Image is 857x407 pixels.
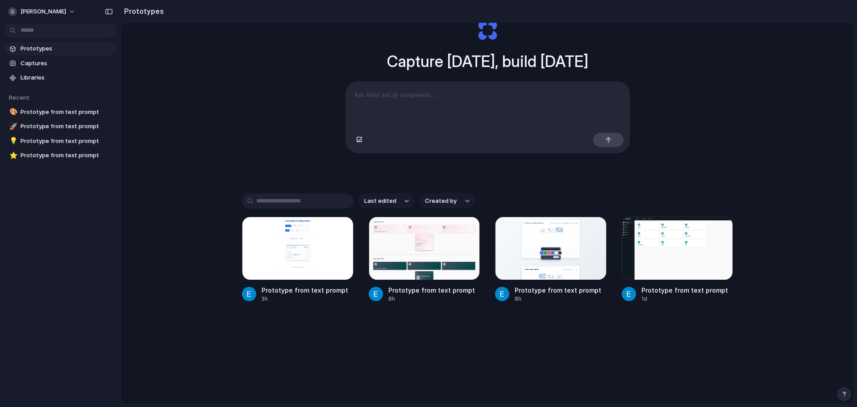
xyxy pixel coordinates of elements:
span: Last edited [364,197,396,206]
a: Libraries [4,71,116,84]
div: Prototype from text prompt [641,285,728,295]
button: go back [6,4,23,21]
button: 💡 [8,137,17,146]
span: Prototype from text prompt [21,151,112,160]
a: Prototype from text promptPrototype from text prompt3h [242,217,354,303]
div: 1d [641,295,728,303]
a: Prototype from text promptPrototype from text prompt8h [495,217,607,303]
span: Prototype from text prompt [21,122,112,131]
div: 💡 [9,136,16,146]
button: Last edited [359,193,414,209]
textarea: Message… [8,274,171,289]
div: Prototype from text prompt [388,285,475,295]
button: Created by [420,193,475,209]
button: Home [140,4,157,21]
div: ⭐ [9,151,16,161]
a: Prototype from text promptPrototype from text prompt8h [369,217,480,303]
a: Prototype from text promptPrototype from text prompt1d [622,217,733,303]
img: Profile image for Simon [25,5,40,19]
span: [PERSON_NAME] [21,7,66,16]
button: Send a message… [153,289,167,303]
div: 8h [515,295,601,303]
a: 🎨Prototype from text prompt [4,105,116,119]
span: Prototype from text prompt [21,137,112,146]
div: 🚀 [9,122,16,132]
img: Profile image for Christian [38,5,52,19]
button: Upload attachment [42,293,50,300]
a: Prototypes [4,42,116,55]
h1: Capture [DATE], build [DATE] [387,50,588,73]
div: Prototype from text prompt [515,285,601,295]
span: Captures [21,59,112,68]
div: Close [157,4,173,20]
a: 🚀Prototype from text prompt [4,120,116,133]
p: Back in 3 hours [63,11,108,20]
button: Gif picker [28,293,35,300]
button: Start recording [57,293,64,300]
button: Emoji picker [14,293,21,300]
div: 8h [388,295,475,303]
span: Libraries [21,73,112,82]
div: 🎨 [9,107,16,117]
a: ⭐Prototype from text prompt [4,149,116,162]
button: [PERSON_NAME] [4,4,80,19]
a: 💡Prototype from text prompt [4,134,116,148]
a: Captures [4,57,116,70]
button: 🎨 [8,108,17,117]
h1: Index [56,4,75,11]
span: Recent [9,94,29,101]
button: ⭐ [8,151,17,160]
div: Prototype from text prompt [262,285,348,295]
span: Prototype from text prompt [21,108,112,117]
span: Created by [425,197,457,206]
h2: Prototypes [121,6,164,17]
button: 🚀 [8,122,17,131]
span: Prototypes [21,44,112,53]
div: 3h [262,295,348,303]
